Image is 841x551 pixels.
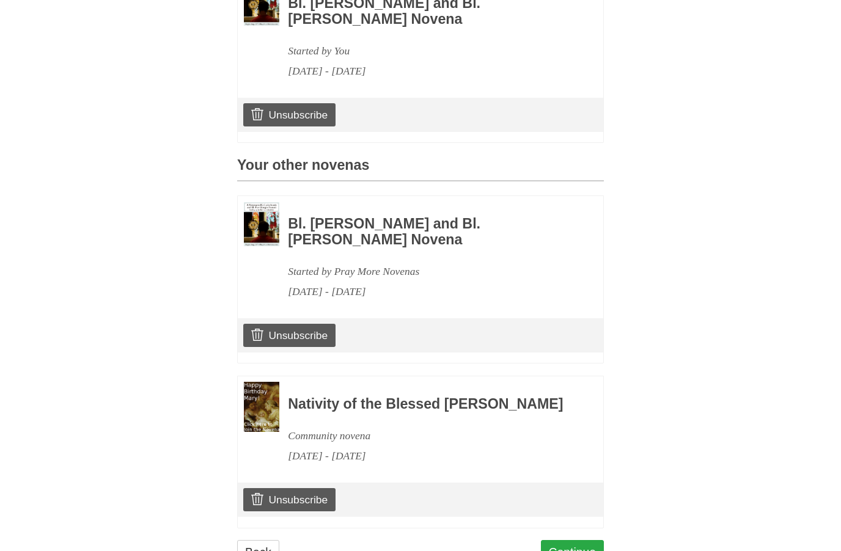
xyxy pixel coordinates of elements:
[288,41,570,61] div: Started by You
[237,158,604,181] h3: Your other novenas
[288,426,570,446] div: Community novena
[243,324,336,347] a: Unsubscribe
[288,261,570,282] div: Started by Pray More Novenas
[243,103,336,126] a: Unsubscribe
[288,396,570,412] h3: Nativity of the Blessed [PERSON_NAME]
[244,202,279,247] img: Novena image
[288,446,570,466] div: [DATE] - [DATE]
[288,216,570,247] h3: Bl. [PERSON_NAME] and Bl. [PERSON_NAME] Novena
[288,282,570,302] div: [DATE] - [DATE]
[288,61,570,81] div: [DATE] - [DATE]
[243,488,336,511] a: Unsubscribe
[244,382,279,432] img: Novena image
